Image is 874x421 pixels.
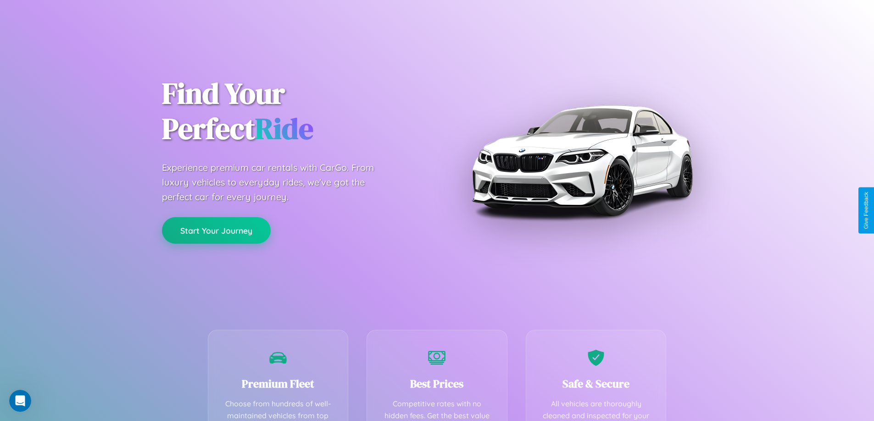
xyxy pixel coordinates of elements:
h3: Premium Fleet [222,376,334,391]
iframe: Intercom live chat [9,390,31,412]
div: Give Feedback [863,192,869,229]
button: Start Your Journey [162,217,271,244]
p: Experience premium car rentals with CarGo. From luxury vehicles to everyday rides, we've got the ... [162,160,391,204]
h1: Find Your Perfect [162,76,423,147]
h3: Best Prices [381,376,493,391]
h3: Safe & Secure [540,376,652,391]
img: Premium BMW car rental vehicle [467,46,696,275]
span: Ride [255,109,313,148]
